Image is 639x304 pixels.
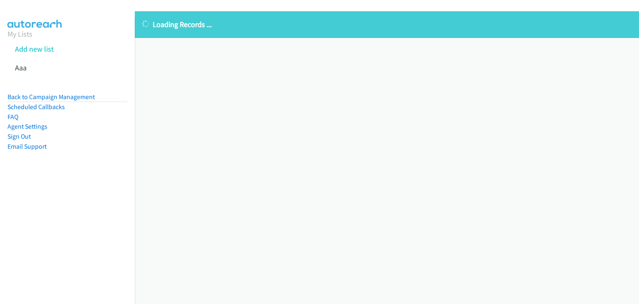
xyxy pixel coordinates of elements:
a: Email Support [7,142,47,150]
a: Agent Settings [7,122,47,130]
a: My Lists [7,29,32,39]
p: Loading Records ... [142,19,632,30]
a: Scheduled Callbacks [7,103,65,111]
a: Aaa [15,63,27,72]
a: FAQ [7,113,18,121]
a: Sign Out [7,132,31,140]
a: Add new list [15,44,54,54]
a: Back to Campaign Management [7,93,95,101]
